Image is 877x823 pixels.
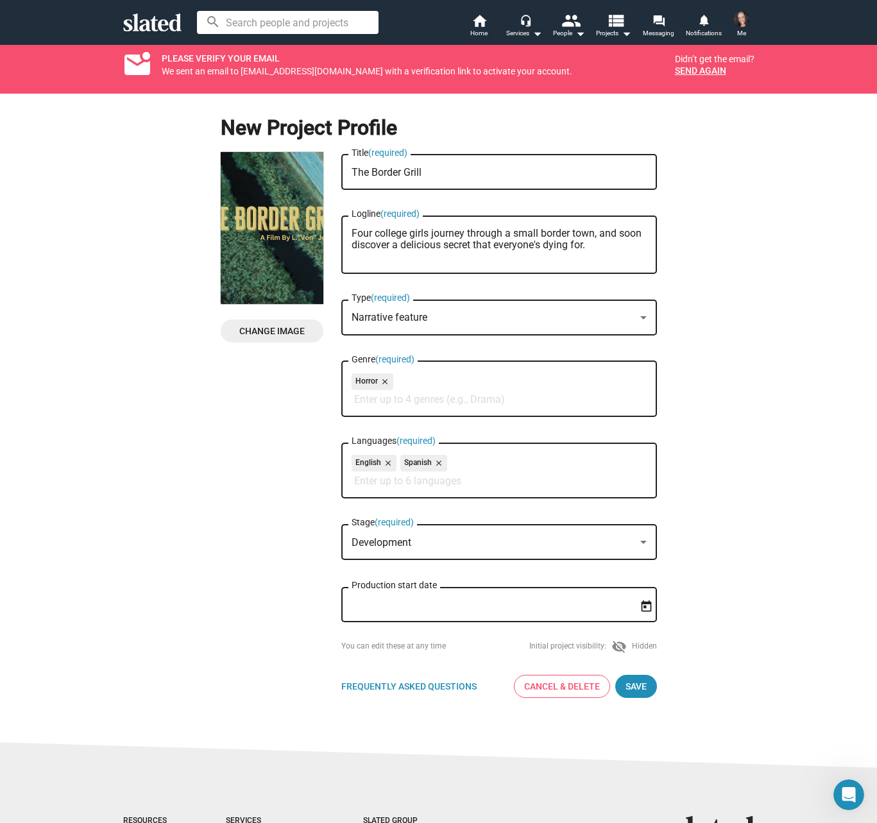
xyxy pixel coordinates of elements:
[221,114,656,142] h1: New Project Profile
[381,457,393,469] mat-icon: close
[596,26,631,41] span: Projects
[352,311,427,323] span: Narrative feature
[636,13,681,41] a: Messaging
[675,65,726,76] button: Send again
[514,675,610,698] button: Cancel & Delete
[341,641,446,652] div: You can edit these at any time
[592,13,636,41] button: Projects
[561,11,579,30] mat-icon: people
[400,455,447,471] mat-chip: Spanish
[378,376,389,387] mat-icon: close
[352,373,393,390] mat-chip: Horror
[529,639,657,654] div: Initial project visibility: Hidden
[547,13,592,41] button: People
[162,50,665,65] div: PLEASE VERIFY YOUR EMAIL
[726,9,757,42] button: L.V. JohnsonMe
[341,681,477,691] span: Frequently Asked Questions
[470,26,488,41] span: Home
[432,457,443,469] mat-icon: close
[553,26,585,41] div: People
[675,53,754,65] div: Didn’t get the email?
[833,779,864,810] iframe: Intercom live chat
[520,14,531,26] mat-icon: headset_mic
[626,675,647,698] span: Save
[341,681,477,693] a: Frequently Asked Questions
[354,475,649,487] input: Enter up to 6 languages
[529,26,545,41] mat-icon: arrow_drop_down
[457,13,502,41] a: Home
[652,14,665,26] mat-icon: forum
[354,394,649,405] input: Enter up to 4 genres (e.g., Drama)
[231,319,313,343] span: Change Image
[502,13,547,41] button: Services
[162,65,665,78] div: We sent an email to [EMAIL_ADDRESS][DOMAIN_NAME] with a verification link to activate your account.
[686,26,722,41] span: Notifications
[221,319,323,343] button: Change Image
[524,675,600,697] span: Cancel & Delete
[606,11,624,30] mat-icon: view_list
[635,595,658,617] button: Open calendar
[572,26,588,41] mat-icon: arrow_drop_down
[122,57,153,72] mat-icon: mark_email_unread
[697,13,710,26] mat-icon: notifications
[352,536,411,548] mat-select-trigger: Development
[197,11,379,34] input: Search people and projects
[643,26,674,41] span: Messaging
[734,12,749,27] img: L.V. Johnson
[681,13,726,41] a: Notifications
[618,26,634,41] mat-icon: arrow_drop_down
[352,455,396,471] mat-chip: English
[611,639,627,654] mat-icon: visibility_off
[221,152,323,304] img: The Border Grill
[737,26,746,41] span: Me
[506,26,542,41] div: Services
[615,675,657,698] button: Save
[472,13,487,28] mat-icon: home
